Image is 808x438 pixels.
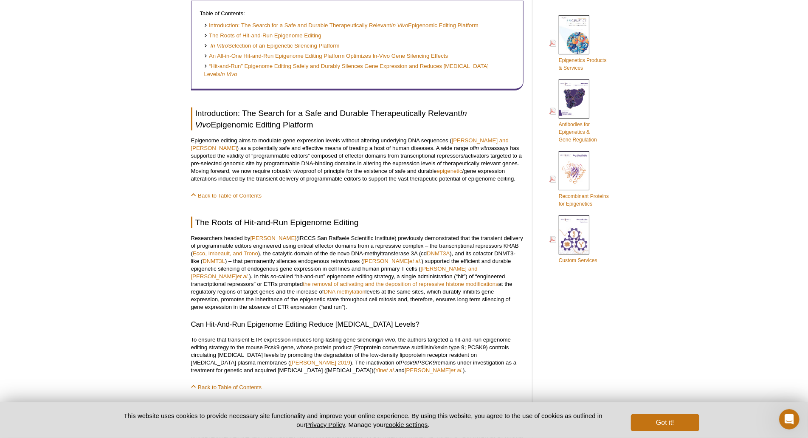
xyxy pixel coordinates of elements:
[549,215,597,265] a: Custom Services
[559,15,589,54] img: Epi_brochure_140604_cover_web_70x200
[379,336,395,343] em: in vivo
[290,359,350,366] a: [PERSON_NAME] 2019
[417,359,436,366] em: PSCK9
[549,14,607,73] a: Epigenetics Products& Services
[191,192,262,199] a: Back to Table of Contents
[363,258,422,264] a: [PERSON_NAME]et al.
[251,235,296,241] a: [PERSON_NAME]
[204,42,340,50] a: In VitroSelection of an Epigenetic Silencing Platform
[386,421,428,428] button: cookie settings
[204,32,321,40] a: The Roots of Hit-and-Run Epigenome Editing
[401,359,416,366] em: Pcsk9
[204,62,507,78] a: “Hit-and-Run” Epigenome Editing Safely and Durably Silences Gene Expression and Reduces [MEDICAL_...
[409,258,422,264] em: et al.
[203,258,225,264] a: DNMT3L
[475,145,491,151] em: in vitro
[193,250,258,257] a: Ecco, Imbeault, and Trono
[451,367,463,373] em: et al.
[324,288,366,295] a: DNA methylation
[109,411,617,429] p: This website uses cookies to provide necessary site functionality and improve your online experie...
[191,217,524,228] h2: The Roots of Hit-and-Run Epigenome Editing
[191,266,478,280] a: [PERSON_NAME] and [PERSON_NAME]et al.
[383,367,395,373] em: et al.
[211,42,228,49] em: In Vitro
[191,384,262,390] a: Back to Table of Contents
[191,319,524,330] h3: Can Hit-And-Run Epigenome Editing Reduce [MEDICAL_DATA] Levels?
[427,250,450,257] a: DNMT3A
[559,122,597,143] span: Antibodies for Epigenetics & Gene Regulation
[204,52,448,60] a: An All-in-One Hit-and-Run Epigenome Editing Platform Optimizes In-Vivo Gene Silencing Effects
[237,273,249,280] em: et al.
[779,409,800,430] iframe: Intercom live chat
[559,79,589,119] img: Abs_epi_2015_cover_web_70x200
[631,414,699,431] button: Got it!
[559,57,607,71] span: Epigenetics Products & Services
[559,257,597,263] span: Custom Services
[200,10,515,17] p: Table of Contents:
[204,22,479,30] a: Introduction: The Search for a Safe and Durable Therapeutically RelevantIn VivoEpigenomic Editing...
[303,281,498,287] a: the removal of activating and the deposition of repressive histone modifications
[391,22,408,28] em: In Vivo
[191,137,524,183] p: Epigenome editing aims to modulate gene expression levels without altering underlying DNA sequenc...
[559,151,589,190] img: Rec_prots_140604_cover_web_70x200
[405,367,463,373] a: [PERSON_NAME]et al.
[375,367,395,373] a: Yinet al.
[220,71,237,77] em: In Vivo
[549,150,609,209] a: Recombinant Proteinsfor Epigenetics
[191,235,524,311] p: Researchers headed by (IRCCS San Raffaele Scientific Institute) previously demonstrated that the ...
[559,215,589,254] img: Custom_Services_cover
[191,336,524,374] p: To ensure that transient ETR expression induces long-lasting gene silencing , the authors targete...
[191,107,524,130] h2: Introduction: The Search for a Safe and Durable Therapeutically Relevant Epigenomic Editing Platform
[549,79,597,144] a: Antibodies forEpigenetics &Gene Regulation
[559,193,609,207] span: Recombinant Proteins for Epigenetics
[287,168,303,174] em: in vivo
[306,421,345,428] a: Privacy Policy
[437,168,462,174] a: epigenetic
